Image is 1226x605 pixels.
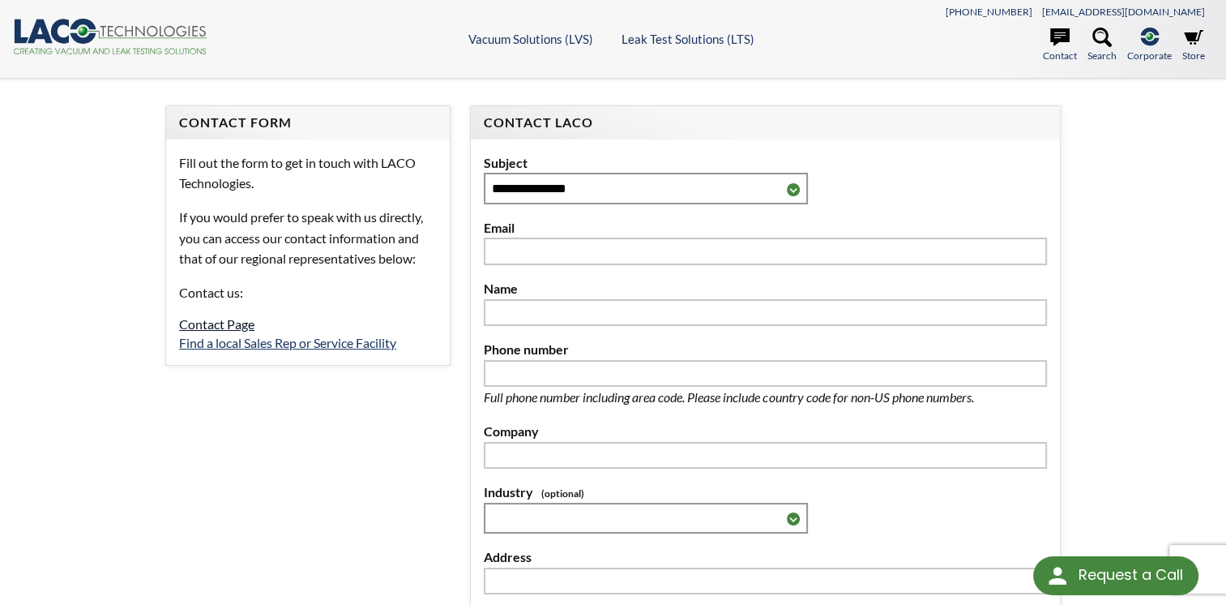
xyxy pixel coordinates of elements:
img: round button [1044,563,1070,589]
p: Contact us: [179,282,437,303]
label: Name [484,278,1046,299]
div: Request a Call [1033,556,1198,595]
div: Request a Call [1078,556,1182,594]
p: Full phone number including area code. Please include country code for non-US phone numbers. [484,387,1027,408]
a: [EMAIL_ADDRESS][DOMAIN_NAME] [1042,6,1205,18]
span: Corporate [1127,48,1172,63]
a: Contact Page [179,316,254,332]
label: Address [484,547,1046,568]
label: Phone number [484,339,1046,360]
a: Leak Test Solutions (LTS) [622,32,754,46]
a: [PHONE_NUMBER] [946,6,1032,18]
a: Search [1087,28,1117,63]
label: Email [484,217,1046,238]
a: Vacuum Solutions (LVS) [468,32,593,46]
p: If you would prefer to speak with us directly, you can access our contact information and that of... [179,207,437,269]
label: Company [484,421,1046,442]
a: Store [1182,28,1205,63]
label: Industry [484,482,1046,503]
a: Contact [1043,28,1077,63]
a: Find a local Sales Rep or Service Facility [179,335,396,350]
h4: Contact LACO [484,114,1046,131]
label: Subject [484,152,1046,174]
p: Fill out the form to get in touch with LACO Technologies. [179,152,437,194]
h4: Contact Form [179,114,437,131]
